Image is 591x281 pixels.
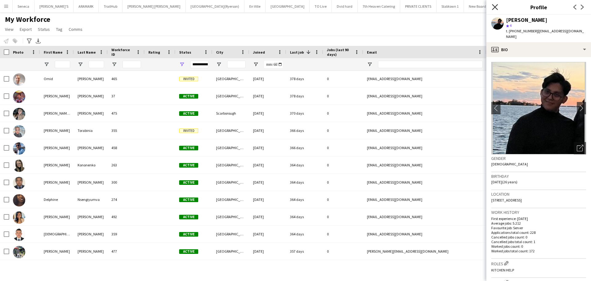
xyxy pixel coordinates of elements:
div: [PERSON_NAME] [74,174,108,191]
div: [PERSON_NAME] [74,226,108,242]
input: Workforce ID Filter Input [123,61,141,68]
div: [PERSON_NAME] [PERSON_NAME] [40,105,74,122]
button: [GEOGRAPHIC_DATA](Ryerson) [186,0,244,12]
p: Cancelled jobs count: 0 [491,235,586,239]
div: 0 [323,139,363,156]
button: [PERSON_NAME]'S [34,0,74,12]
span: Joined [253,50,265,55]
span: Export [20,26,32,32]
span: [STREET_ADDRESS] [491,198,522,202]
div: [GEOGRAPHIC_DATA] [212,208,249,225]
p: Worked jobs count: 0 [491,244,586,249]
div: 0 [323,260,363,277]
img: Jesus Guevara [13,229,25,241]
div: Bio [486,42,591,57]
span: Email [367,50,377,55]
button: 7th Heaven Catering [358,0,400,12]
div: [DATE] [249,88,286,104]
div: 364 days [286,191,323,208]
div: Nsengiyumva [74,191,108,208]
button: Open Filter Menu [111,62,117,67]
div: Scarborough [212,105,249,122]
div: 364 days [286,208,323,225]
button: PRIVATE CLIENTS [400,0,436,12]
img: Anastasiya Kononenko [13,160,25,172]
img: Yohan Antonio Soto Aponte [13,91,25,103]
div: 0 [323,174,363,191]
img: Trisia Claudine Bernardo [13,108,25,120]
div: [GEOGRAPHIC_DATA] [212,70,249,87]
div: [PERSON_NAME] [40,174,74,191]
div: [EMAIL_ADDRESS][DOMAIN_NAME] [363,157,486,173]
a: Tag [54,25,65,33]
div: 300 [108,174,145,191]
span: View [5,26,14,32]
div: [EMAIL_ADDRESS][DOMAIN_NAME] [363,139,486,156]
span: Status [179,50,191,55]
div: [DATE] [249,243,286,260]
button: Open Filter Menu [216,62,222,67]
div: [GEOGRAPHIC_DATA] [212,191,249,208]
span: Photo [13,50,23,55]
div: [EMAIL_ADDRESS][DOMAIN_NAME] [363,122,486,139]
h3: Gender [491,156,586,161]
div: [PERSON_NAME] [40,260,74,277]
img: Delphine Nsengiyumva [13,194,25,206]
div: 242 [108,260,145,277]
span: Active [179,198,198,202]
div: 366 days [286,122,323,139]
h3: Roles [491,260,586,267]
button: TrailHub [99,0,123,12]
div: [GEOGRAPHIC_DATA] [212,157,249,173]
span: Active [179,163,198,168]
div: 0 [323,105,363,122]
div: 0 [323,226,363,242]
div: [EMAIL_ADDRESS][DOMAIN_NAME] [363,208,486,225]
div: 0 [323,157,363,173]
div: Omid [40,70,74,87]
app-action-btn: Advanced filters [26,37,33,45]
div: 0 [323,243,363,260]
div: Delphine [40,191,74,208]
a: Status [35,25,52,33]
span: Active [179,146,198,150]
div: Open photos pop-in [574,142,586,154]
div: Kononenko [74,157,108,173]
div: [DATE] [249,70,286,87]
div: [GEOGRAPHIC_DATA] [212,88,249,104]
button: Seneca [13,0,34,12]
div: [PERSON_NAME] [40,243,74,260]
div: [DATE] [249,105,286,122]
div: 0 [323,208,363,225]
img: Diana Delgado Miranda [13,211,25,224]
div: [EMAIL_ADDRESS][DOMAIN_NAME] [363,70,486,87]
button: ARAMARK [74,0,99,12]
div: 263 [108,157,145,173]
div: 458 [108,139,145,156]
button: New Board [464,0,491,12]
p: Average jobs: 5.212 [491,221,586,226]
div: [EMAIL_ADDRESS][DOMAIN_NAME] [363,191,486,208]
div: 357 days [286,243,323,260]
span: t. [PHONE_NUMBER] [506,29,538,33]
button: TO Live [310,0,332,12]
div: [PERSON_NAME][EMAIL_ADDRESS][DOMAIN_NAME] [363,243,486,260]
span: [DATE] (26 years) [491,180,517,184]
a: Export [17,25,34,33]
span: Active [179,94,198,99]
span: Tag [56,26,62,32]
div: 0 [323,70,363,87]
a: View [2,25,16,33]
span: City [216,50,223,55]
div: [GEOGRAPHIC_DATA] [212,122,249,139]
div: [GEOGRAPHIC_DATA] [212,139,249,156]
div: 0 [323,122,363,139]
button: [GEOGRAPHIC_DATA] [266,0,310,12]
div: [PERSON_NAME] [506,17,547,23]
div: [EMAIL_ADDRESS][DOMAIN_NAME] [363,226,486,242]
span: Workforce ID [111,47,134,57]
div: [PERSON_NAME] [40,122,74,139]
img: Jose Jorge Rodriguez [13,246,25,258]
img: Antonio Castellanos [13,177,25,189]
div: [PERSON_NAME] [74,243,108,260]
